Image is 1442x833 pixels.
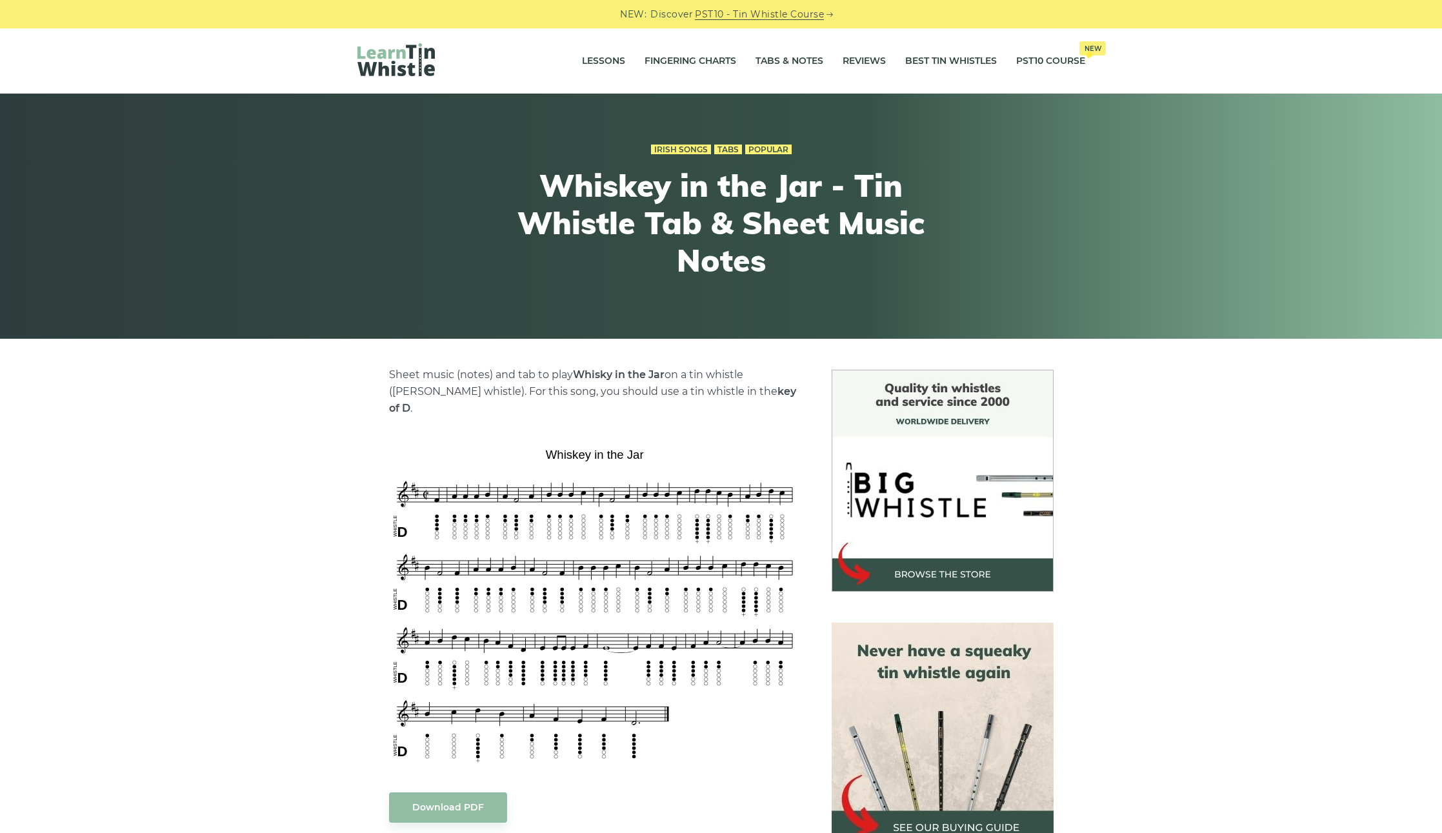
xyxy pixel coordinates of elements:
a: Tabs [714,145,742,155]
a: Download PDF [389,792,507,823]
a: PST10 CourseNew [1016,45,1085,77]
a: Tabs & Notes [756,45,823,77]
a: Reviews [843,45,886,77]
a: Popular [745,145,792,155]
p: Sheet music (notes) and tab to play on a tin whistle ([PERSON_NAME] whistle). For this song, you ... [389,366,801,417]
span: New [1079,41,1106,55]
img: Whiskey in the Jar Tin Whistle Tab & Sheet Music [389,443,801,766]
img: BigWhistle Tin Whistle Store [832,370,1054,592]
img: LearnTinWhistle.com [357,43,435,76]
strong: key of D [389,385,796,414]
a: Best Tin Whistles [905,45,997,77]
h1: Whiskey in the Jar - Tin Whistle Tab & Sheet Music Notes [484,167,959,279]
strong: Whisky in the Jar [573,368,665,381]
a: Fingering Charts [645,45,736,77]
a: Lessons [582,45,625,77]
a: Irish Songs [651,145,711,155]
